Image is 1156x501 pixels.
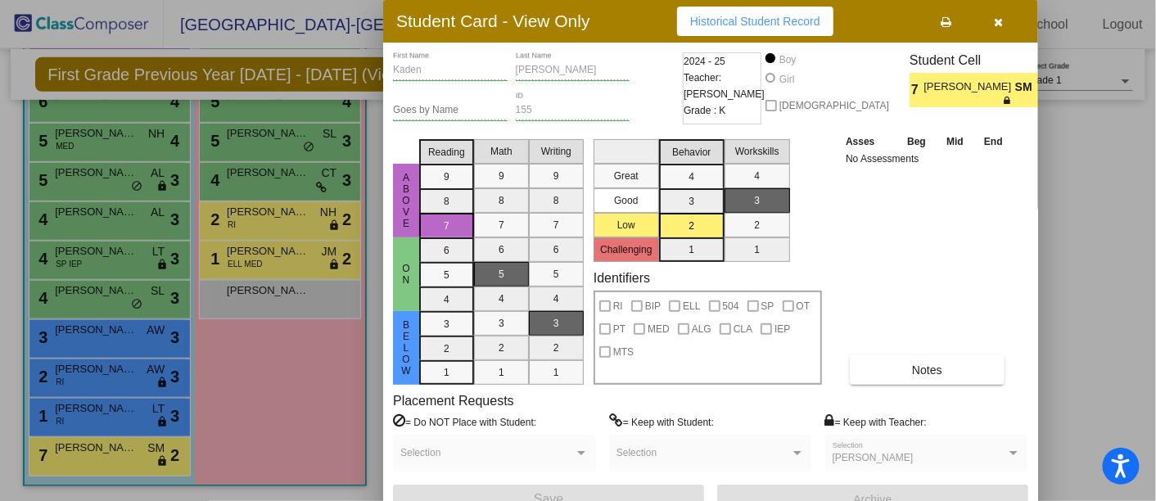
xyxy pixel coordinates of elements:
span: [PERSON_NAME] [924,79,1015,96]
button: Notes [850,355,1005,385]
span: SP [761,296,774,316]
th: Mid [937,133,973,151]
h3: Student Card - View Only [396,11,590,31]
span: IEP [774,319,790,339]
label: = Keep with Teacher: [825,413,927,430]
span: [PERSON_NAME] [833,452,914,463]
label: = Do NOT Place with Student: [393,413,536,430]
div: Girl [779,72,795,87]
div: Boy [779,52,797,67]
span: Below [399,319,413,377]
label: = Keep with Student: [609,413,714,430]
span: Grade : K [684,102,725,119]
h3: Student Cell [910,52,1052,68]
span: MED [648,319,670,339]
th: Beg [896,133,936,151]
span: Above [399,172,413,229]
span: 2 [1038,80,1052,100]
input: goes by name [393,105,508,116]
span: RI [613,296,623,316]
span: Historical Student Record [690,15,820,28]
span: [DEMOGRAPHIC_DATA] [779,96,889,115]
th: End [973,133,1013,151]
label: Placement Requests [393,393,514,408]
span: Notes [912,363,942,377]
span: On [399,263,413,286]
label: Identifiers [594,270,650,286]
span: PT [613,319,625,339]
button: Historical Student Record [677,7,833,36]
span: 2024 - 25 [684,53,725,70]
span: Teacher: [PERSON_NAME] [684,70,765,102]
span: OT [797,296,811,316]
span: ELL [683,296,700,316]
td: No Assessments [842,151,1014,167]
input: Enter ID [516,105,630,116]
span: CLA [734,319,752,339]
span: ALG [692,319,711,339]
span: MTS [613,342,634,362]
span: BIP [645,296,661,316]
th: Asses [842,133,896,151]
span: 7 [910,80,923,100]
span: SM [1015,79,1038,96]
span: 504 [723,296,739,316]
